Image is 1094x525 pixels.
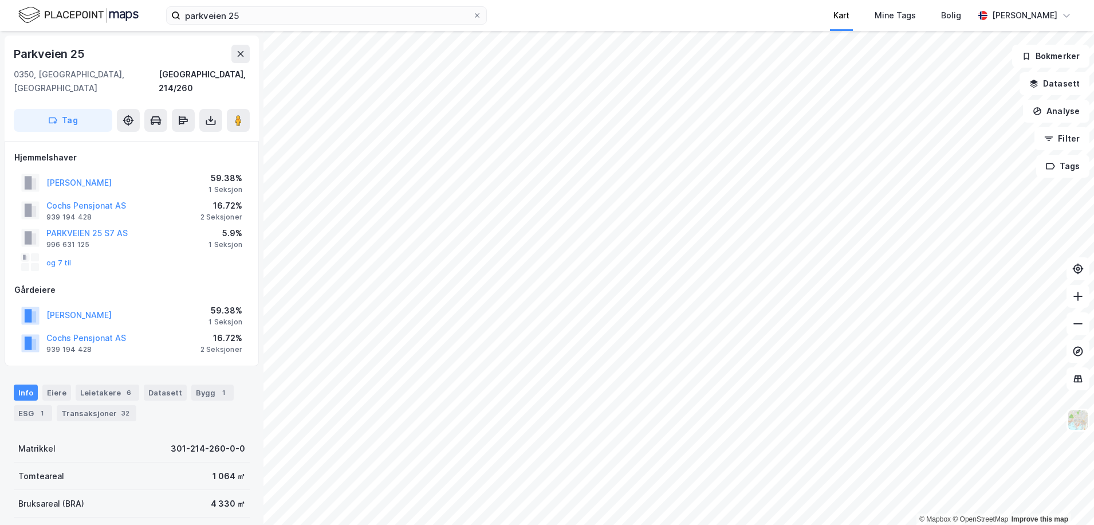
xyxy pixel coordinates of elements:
div: Datasett [144,385,187,401]
div: 59.38% [208,304,242,318]
div: [PERSON_NAME] [992,9,1057,22]
div: Tomteareal [18,469,64,483]
div: 4 330 ㎡ [211,497,245,511]
div: 16.72% [200,199,242,213]
div: 996 631 125 [46,240,89,249]
div: 1 Seksjon [208,318,242,327]
div: 1 [36,408,48,419]
div: ESG [14,405,52,421]
button: Analyse [1023,100,1089,123]
div: Bolig [941,9,961,22]
div: Matrikkel [18,442,56,456]
div: 59.38% [208,171,242,185]
button: Datasett [1020,72,1089,95]
div: Gårdeiere [14,283,249,297]
div: Parkveien 25 [14,45,87,63]
div: Bygg [191,385,234,401]
a: Improve this map [1012,515,1068,523]
img: Z [1067,409,1089,431]
button: Filter [1034,127,1089,150]
iframe: Chat Widget [1037,470,1094,525]
div: 2 Seksjoner [200,213,242,222]
div: Hjemmelshaver [14,151,249,164]
button: Tags [1036,155,1089,178]
div: 301-214-260-0-0 [171,442,245,456]
div: 939 194 428 [46,213,92,222]
div: 2 Seksjoner [200,345,242,354]
div: Bruksareal (BRA) [18,497,84,511]
div: 6 [123,387,135,398]
div: 0350, [GEOGRAPHIC_DATA], [GEOGRAPHIC_DATA] [14,68,159,95]
div: Eiere [42,385,71,401]
button: Tag [14,109,112,132]
div: Transaksjoner [57,405,136,421]
div: 16.72% [200,331,242,345]
div: 1 Seksjon [208,185,242,194]
div: Info [14,385,38,401]
input: Søk på adresse, matrikkel, gårdeiere, leietakere eller personer [180,7,473,24]
button: Bokmerker [1012,45,1089,68]
a: Mapbox [919,515,951,523]
div: 939 194 428 [46,345,92,354]
div: Mine Tags [875,9,916,22]
div: 1 064 ㎡ [212,469,245,483]
div: Kart [833,9,849,22]
a: OpenStreetMap [953,515,1008,523]
div: 32 [119,408,132,419]
div: Leietakere [76,385,139,401]
img: logo.f888ab2527a4732fd821a326f86c7f29.svg [18,5,139,25]
div: 1 [218,387,229,398]
div: [GEOGRAPHIC_DATA], 214/260 [159,68,250,95]
div: 5.9% [208,226,242,240]
div: 1 Seksjon [208,240,242,249]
